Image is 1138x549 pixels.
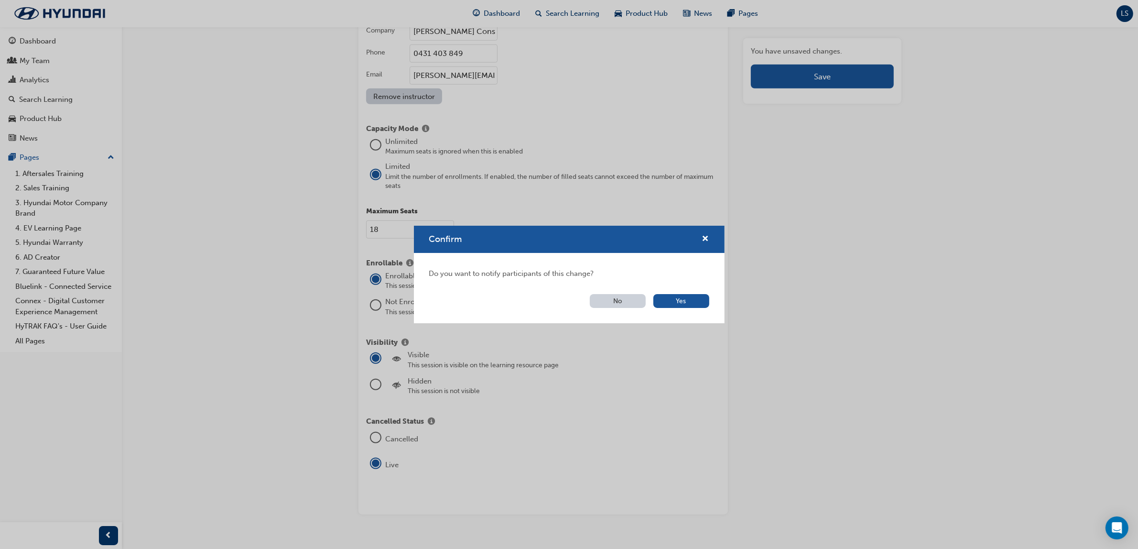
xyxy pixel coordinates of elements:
[702,233,709,245] button: cross-icon
[590,294,646,308] button: No
[429,234,462,244] span: Confirm
[702,235,709,244] span: cross-icon
[414,226,725,323] div: Confirm
[653,294,709,308] button: Yes
[429,268,709,279] span: Do you want to notify participants of this change?
[1105,516,1128,539] div: Open Intercom Messenger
